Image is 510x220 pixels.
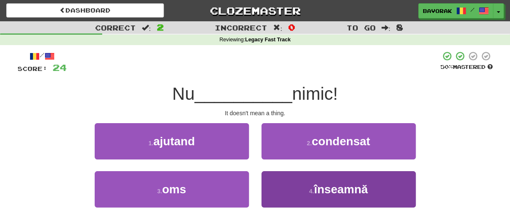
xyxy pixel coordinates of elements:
[440,63,453,70] span: 50 %
[18,109,493,117] div: It doesn't mean a thing.
[215,23,267,32] span: Incorrect
[172,84,195,104] span: Nu
[95,123,249,159] button: 1.ajutand
[312,135,370,148] span: condensat
[470,7,475,13] span: /
[6,3,164,18] a: Dashboard
[18,51,67,61] div: /
[292,84,338,104] span: nimic!
[440,63,493,71] div: Mastered
[396,22,403,32] span: 8
[95,23,136,32] span: Correct
[418,3,493,18] a: bavorak /
[261,123,416,159] button: 2.condensat
[346,23,375,32] span: To go
[307,140,312,147] small: 2 .
[157,188,162,195] small: 3 .
[148,140,153,147] small: 1 .
[142,24,151,31] span: :
[309,188,314,195] small: 4 .
[288,22,295,32] span: 0
[273,24,282,31] span: :
[314,183,368,196] span: înseamnă
[162,183,186,196] span: oms
[245,37,291,43] strong: Legacy Fast Track
[157,22,164,32] span: 2
[176,3,334,18] a: Clozemaster
[423,7,452,15] span: bavorak
[95,171,249,207] button: 3.oms
[53,62,67,73] span: 24
[195,84,292,104] span: __________
[261,171,416,207] button: 4.înseamnă
[381,24,390,31] span: :
[18,65,48,72] span: Score:
[153,135,195,148] span: ajutand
